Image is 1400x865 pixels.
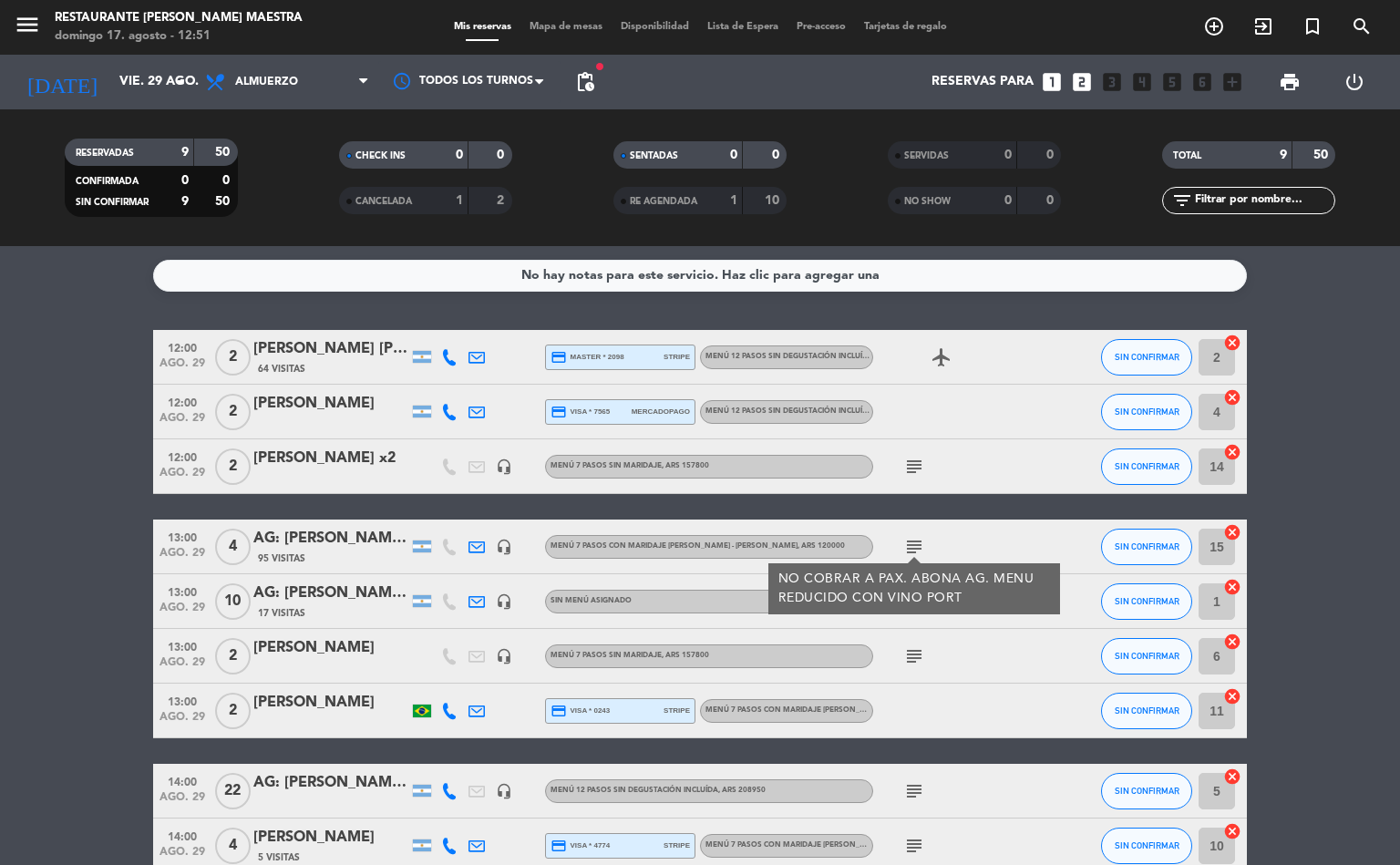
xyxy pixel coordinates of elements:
[160,770,205,791] span: 14:00
[1171,190,1193,211] i: filter_list
[1101,394,1192,430] button: SIN CONFIRMAR
[612,22,698,32] span: Disponibilidad
[215,693,251,729] span: 2
[551,597,632,604] span: Sin menú asignado
[904,151,949,160] span: SERVIDAS
[160,656,205,677] span: ago. 29
[765,194,783,207] strong: 10
[55,27,303,46] div: domingo 17. agosto - 12:51
[1279,71,1301,93] span: print
[632,406,690,417] span: mercadopago
[664,705,690,716] span: stripe
[253,691,408,715] div: [PERSON_NAME]
[1223,687,1241,705] i: cancel
[496,783,512,799] i: headset_mic
[551,349,567,366] i: credit_card
[215,448,251,485] span: 2
[778,570,1051,608] div: NO COBRAR A PAX. ABONA AG. MENU REDUCIDO CON VINO PORT
[1101,583,1192,620] button: SIN CONFIRMAR
[705,353,921,360] span: Menú 12 pasos sin degustación incluída
[705,841,952,849] span: Menú 7 pasos con maridaje [PERSON_NAME] - [PERSON_NAME]
[215,529,251,565] span: 4
[551,787,766,794] span: Menú 12 pasos sin degustación incluída
[903,536,925,558] i: subject
[662,652,709,659] span: , ARS 157800
[215,146,233,159] strong: 50
[253,527,408,551] div: AG: [PERSON_NAME] [PERSON_NAME] DE [PERSON_NAME] x4 / DICAS
[855,22,956,32] span: Tarjetas de regalo
[1101,448,1192,485] button: SIN CONFIRMAR
[1190,70,1214,94] i: looks_6
[253,582,408,605] div: AG: [PERSON_NAME] x10 / [PERSON_NAME]
[160,791,205,812] span: ago. 29
[1351,15,1373,37] i: search
[1101,339,1192,376] button: SIN CONFIRMAR
[551,349,624,366] span: master * 2098
[76,177,139,186] span: CONFIRMADA
[1046,149,1057,161] strong: 0
[551,703,610,719] span: visa * 0243
[730,149,737,161] strong: 0
[1101,773,1192,809] button: SIN CONFIRMAR
[1343,71,1365,93] i: power_settings_new
[160,547,205,568] span: ago. 29
[253,447,408,470] div: [PERSON_NAME] x2
[456,194,463,207] strong: 1
[222,174,233,187] strong: 0
[630,151,678,160] span: SENTADAS
[496,593,512,610] i: headset_mic
[55,9,303,27] div: Restaurante [PERSON_NAME] Maestra
[1313,149,1332,161] strong: 50
[215,339,251,376] span: 2
[1101,828,1192,864] button: SIN CONFIRMAR
[160,467,205,488] span: ago. 29
[253,636,408,660] div: [PERSON_NAME]
[1160,70,1184,94] i: looks_5
[253,392,408,416] div: [PERSON_NAME]
[1115,705,1179,716] span: SIN CONFIRMAR
[1101,638,1192,674] button: SIN CONFIRMAR
[1130,70,1154,94] i: looks_4
[1280,149,1287,161] strong: 9
[551,703,567,719] i: credit_card
[551,838,567,854] i: credit_card
[903,456,925,478] i: subject
[445,22,520,32] span: Mis reservas
[456,149,463,161] strong: 0
[1115,651,1179,661] span: SIN CONFIRMAR
[355,151,406,160] span: CHECK INS
[904,197,951,206] span: NO SHOW
[215,773,251,809] span: 22
[1223,388,1241,407] i: cancel
[1040,70,1064,94] i: looks_one
[1101,693,1192,729] button: SIN CONFIRMAR
[664,839,690,851] span: stripe
[551,404,610,420] span: visa * 7565
[160,336,205,357] span: 12:00
[496,648,512,664] i: headset_mic
[1004,149,1012,161] strong: 0
[160,446,205,467] span: 12:00
[258,551,305,566] span: 95 Visitas
[160,581,205,602] span: 13:00
[705,407,873,415] span: Menú 12 pasos sin degustación incluída
[705,706,952,714] span: Menú 7 pasos con maridaje [PERSON_NAME] - [PERSON_NAME]
[772,149,783,161] strong: 0
[253,337,408,361] div: [PERSON_NAME] [PERSON_NAME]
[497,149,508,161] strong: 0
[1115,596,1179,606] span: SIN CONFIRMAR
[1115,352,1179,362] span: SIN CONFIRMAR
[1223,523,1241,541] i: cancel
[160,635,205,656] span: 13:00
[698,22,787,32] span: Lista de Espera
[215,394,251,430] span: 2
[160,357,205,378] span: ago. 29
[160,602,205,623] span: ago. 29
[730,194,737,207] strong: 1
[1322,55,1386,109] div: LOG OUT
[1101,529,1192,565] button: SIN CONFIRMAR
[520,22,612,32] span: Mapa de mesas
[664,351,690,363] span: stripe
[521,265,880,286] div: No hay notas para este servicio. Haz clic para agregar una
[14,11,41,45] button: menu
